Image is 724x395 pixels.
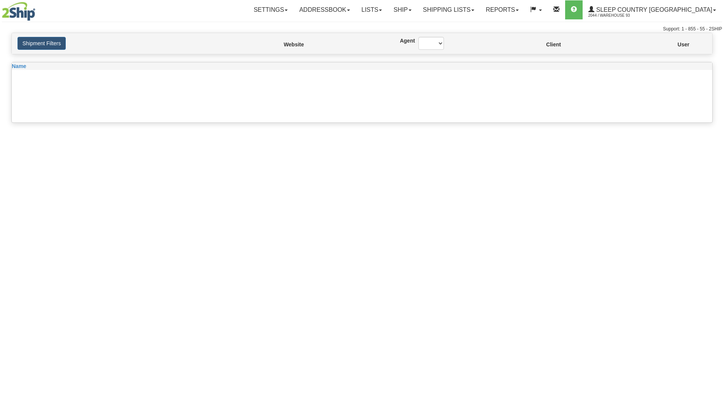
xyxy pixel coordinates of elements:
a: Settings [248,0,293,19]
label: Agent [400,37,407,44]
img: logo2044.jpg [2,2,35,21]
a: Reports [480,0,524,19]
span: 2044 / Warehouse 93 [588,12,645,19]
span: Sleep Country [GEOGRAPHIC_DATA] [594,6,712,13]
a: Lists [356,0,388,19]
label: Client [546,41,547,48]
a: Shipping lists [417,0,480,19]
a: Addressbook [293,0,356,19]
span: Name [12,63,26,69]
button: Shipment Filters [17,37,66,50]
label: Website [284,41,287,48]
div: Support: 1 - 855 - 55 - 2SHIP [2,26,722,32]
a: Sleep Country [GEOGRAPHIC_DATA] 2044 / Warehouse 93 [583,0,722,19]
a: Ship [388,0,417,19]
